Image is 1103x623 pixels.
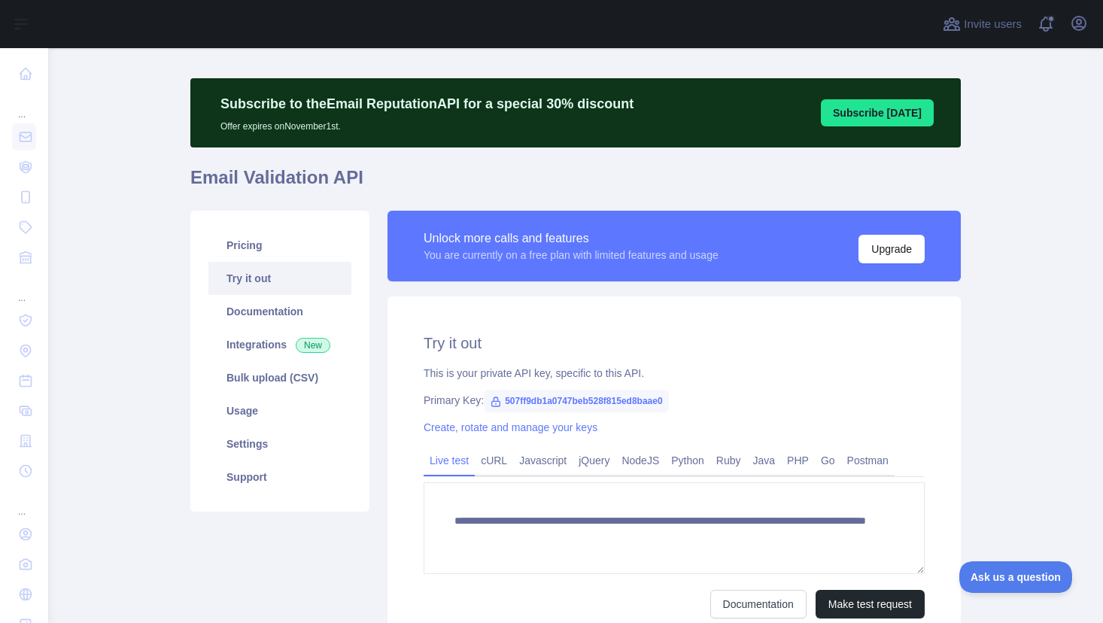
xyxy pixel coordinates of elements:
a: PHP [781,448,815,473]
a: Javascript [513,448,573,473]
a: Pricing [208,229,351,262]
a: NodeJS [615,448,665,473]
div: You are currently on a free plan with limited features and usage [424,248,719,263]
p: Offer expires on November 1st. [220,114,634,132]
a: Bulk upload (CSV) [208,361,351,394]
p: Subscribe to the Email Reputation API for a special 30 % discount [220,93,634,114]
a: Settings [208,427,351,460]
a: Create, rotate and manage your keys [424,421,597,433]
span: New [296,338,330,353]
a: Documentation [208,295,351,328]
a: Ruby [710,448,747,473]
button: Invite users [940,12,1025,36]
a: Documentation [710,590,807,618]
a: Usage [208,394,351,427]
button: Subscribe [DATE] [821,99,934,126]
div: Unlock more calls and features [424,229,719,248]
div: Primary Key: [424,393,925,408]
a: Python [665,448,710,473]
button: Make test request [816,590,925,618]
div: This is your private API key, specific to this API. [424,366,925,381]
a: jQuery [573,448,615,473]
div: ... [12,274,36,304]
a: Postman [841,448,895,473]
span: 507ff9db1a0747beb528f815ed8baae0 [484,390,668,412]
h2: Try it out [424,333,925,354]
h1: Email Validation API [190,166,961,202]
a: Live test [424,448,475,473]
a: Support [208,460,351,494]
div: ... [12,90,36,120]
iframe: Toggle Customer Support [959,561,1073,593]
button: Upgrade [858,235,925,263]
a: Go [815,448,841,473]
a: Integrations New [208,328,351,361]
span: Invite users [964,16,1022,33]
div: ... [12,488,36,518]
a: Try it out [208,262,351,295]
a: Java [747,448,782,473]
a: cURL [475,448,513,473]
